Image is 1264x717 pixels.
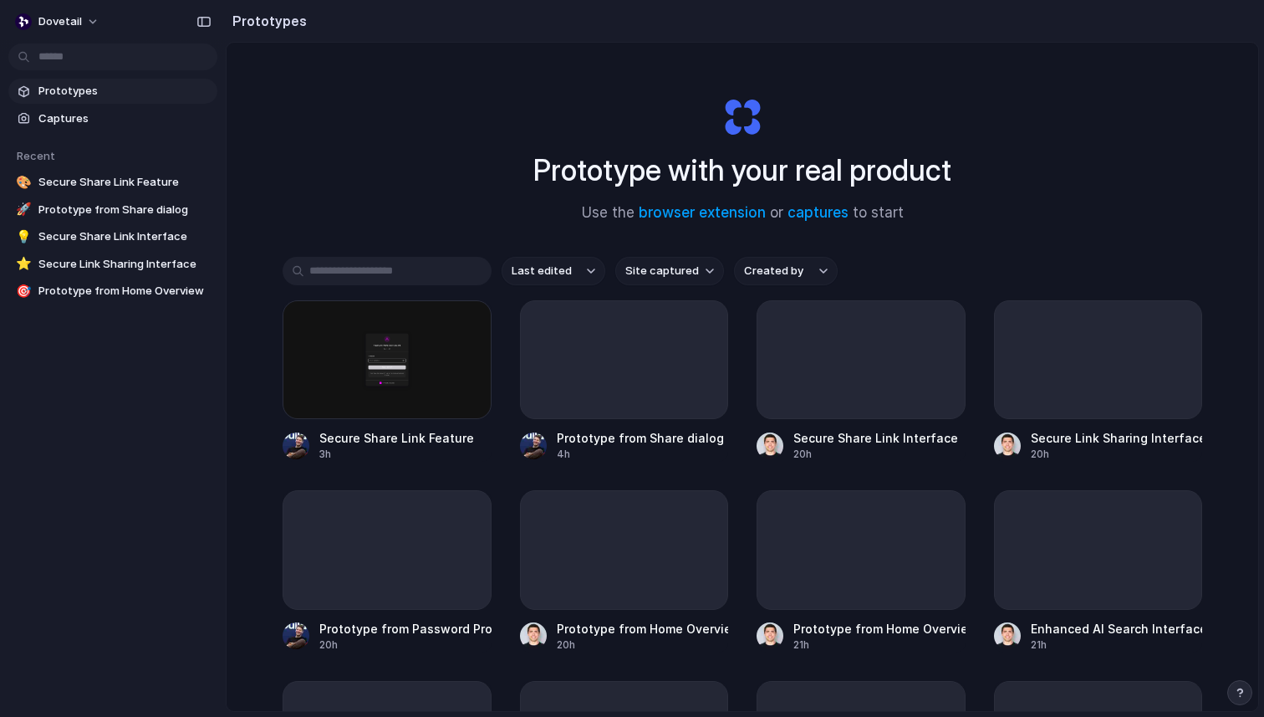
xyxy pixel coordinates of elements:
span: Prototypes [38,83,211,100]
div: Prototype from Share dialog [557,429,724,447]
a: 🎨Secure Share Link Feature [8,170,217,195]
button: Site captured [615,257,724,285]
div: 20h [1031,447,1203,462]
div: Secure Share Link Feature [319,429,474,447]
h1: Prototype with your real product [533,148,951,192]
span: Secure Share Link Interface [38,228,211,245]
div: ⭐ [15,256,32,273]
a: Secure Link Sharing Interface20h [994,300,1203,462]
h2: Prototypes [226,11,307,31]
a: Prototype from Home Overview20h [520,490,729,652]
span: Captures [38,110,211,127]
a: Prototypes [8,79,217,104]
div: 20h [557,638,729,653]
div: 21h [793,638,966,653]
a: Secure Share Link FeatureSecure Share Link Feature3h [283,300,492,462]
div: 3h [319,447,474,462]
button: Last edited [502,257,605,285]
span: Prototype from Share dialog [38,202,211,218]
span: Secure Share Link Feature [38,174,211,191]
div: 4h [557,447,724,462]
div: 🎨 [15,174,32,191]
span: Prototype from Home Overview [38,283,211,300]
a: browser extension [639,204,766,221]
a: 💡Secure Share Link Interface [8,224,217,249]
div: 21h [1031,638,1203,653]
div: 🎯 [15,283,32,300]
div: 20h [793,447,958,462]
button: dovetail [8,8,108,35]
div: Prototype from Home Overview [557,620,729,638]
span: Created by [744,263,803,279]
div: Enhanced AI Search Interface [1031,620,1203,638]
a: captures [787,204,849,221]
a: Prototype from Share dialog4h [520,300,729,462]
a: Prototype from Password Protection for Shared Links - Sales | 2520h [283,490,492,652]
a: Prototype from Home Overview21h [757,490,966,652]
button: Created by [734,257,838,285]
div: Prototype from Password Protection for Shared Links - Sales | 25 [319,620,492,638]
span: Recent [17,149,55,162]
span: Use the or to start [582,202,904,224]
a: 🚀Prototype from Share dialog [8,197,217,223]
a: ⭐Secure Link Sharing Interface [8,252,217,277]
div: Secure Link Sharing Interface [1031,429,1203,447]
span: dovetail [38,13,82,30]
div: Secure Share Link Interface [793,429,958,447]
div: 20h [319,638,492,653]
span: Last edited [512,263,572,279]
span: Site captured [625,263,699,279]
a: Secure Share Link Interface20h [757,300,966,462]
span: Secure Link Sharing Interface [38,256,211,273]
div: 💡 [15,228,32,245]
a: 🎯Prototype from Home Overview [8,279,217,304]
a: Enhanced AI Search Interface21h [994,490,1203,652]
div: 🚀 [15,202,32,218]
div: Prototype from Home Overview [793,620,966,638]
a: Captures [8,106,217,131]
